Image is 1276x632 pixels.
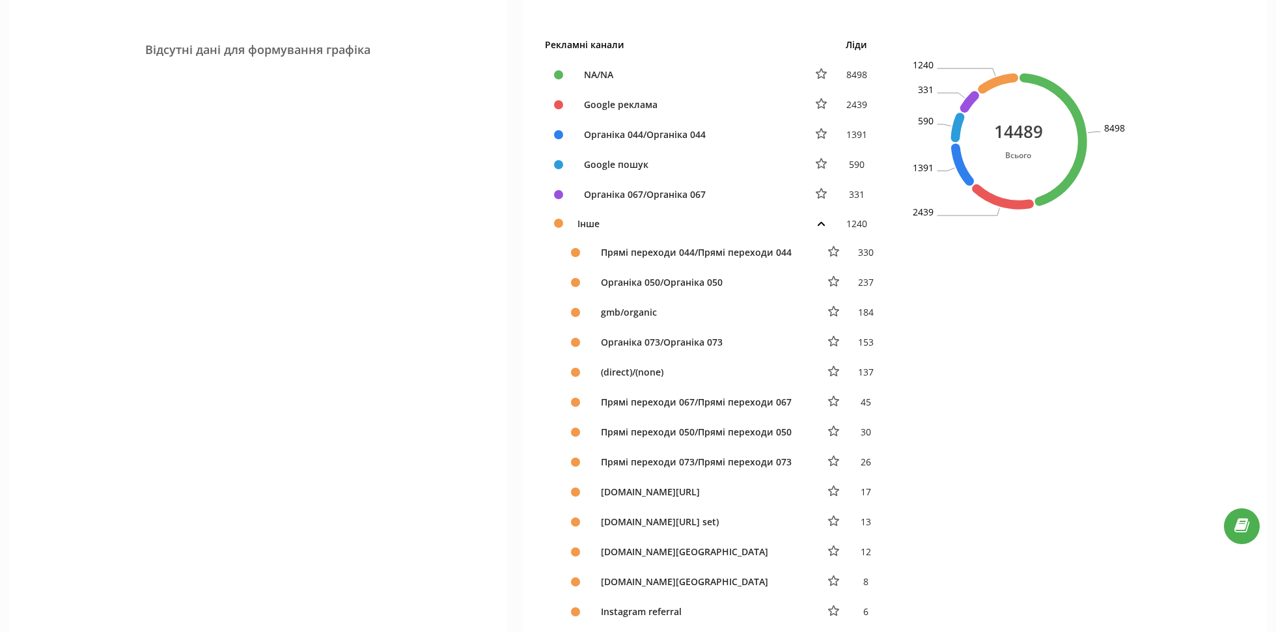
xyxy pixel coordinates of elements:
[594,275,810,289] div: Органіка 050/Органіка 050
[851,238,881,268] td: 330
[594,365,810,379] div: (direct)/(none)
[851,507,881,537] td: 13
[594,305,810,319] div: gmb/organic
[839,180,874,210] td: 331
[594,245,810,259] div: Прямі переходи 044/Прямі переходи 044
[594,575,810,588] div: [DOMAIN_NAME][GEOGRAPHIC_DATA]
[594,335,810,349] div: Органіка 073/Органіка 073
[577,128,797,141] div: Органіка 044/Органіка 044
[994,148,1043,161] div: Всього
[851,417,881,447] td: 30
[839,120,874,150] td: 1391
[839,150,874,180] td: 590
[538,29,839,60] th: Рекламні канали
[577,158,797,171] div: Google пошук
[851,597,881,627] td: 6
[913,161,934,173] text: 1391
[594,425,810,439] div: Прямі переходи 050/Прямі переходи 050
[594,515,810,529] div: [DOMAIN_NAME][URL] set)
[1104,122,1125,134] text: 8498
[851,537,881,567] td: 12
[851,327,881,357] td: 153
[851,357,881,387] td: 137
[594,545,810,558] div: [DOMAIN_NAME][GEOGRAPHIC_DATA]
[839,210,874,238] td: 1240
[577,68,797,81] div: NA/NA
[839,60,874,90] td: 8498
[851,297,881,327] td: 184
[839,90,874,120] td: 2439
[851,477,881,507] td: 17
[577,98,797,111] div: Google реклама
[913,59,934,71] text: 1240
[919,83,934,96] text: 331
[570,210,805,238] td: Інше
[851,447,881,477] td: 26
[594,395,810,409] div: Прямі переходи 067/Прямі переходи 067
[913,206,934,218] text: 2439
[851,268,881,297] td: 237
[594,455,810,469] div: Прямі переходи 073/Прямі переходи 073
[594,605,810,618] div: Instagram referral
[594,485,810,499] div: [DOMAIN_NAME][URL]
[839,29,874,60] th: Ліди
[851,387,881,417] td: 45
[577,187,797,201] div: Органіка 067/Органіка 067
[994,119,1043,143] div: 14489
[851,567,881,597] td: 8
[919,115,934,127] text: 590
